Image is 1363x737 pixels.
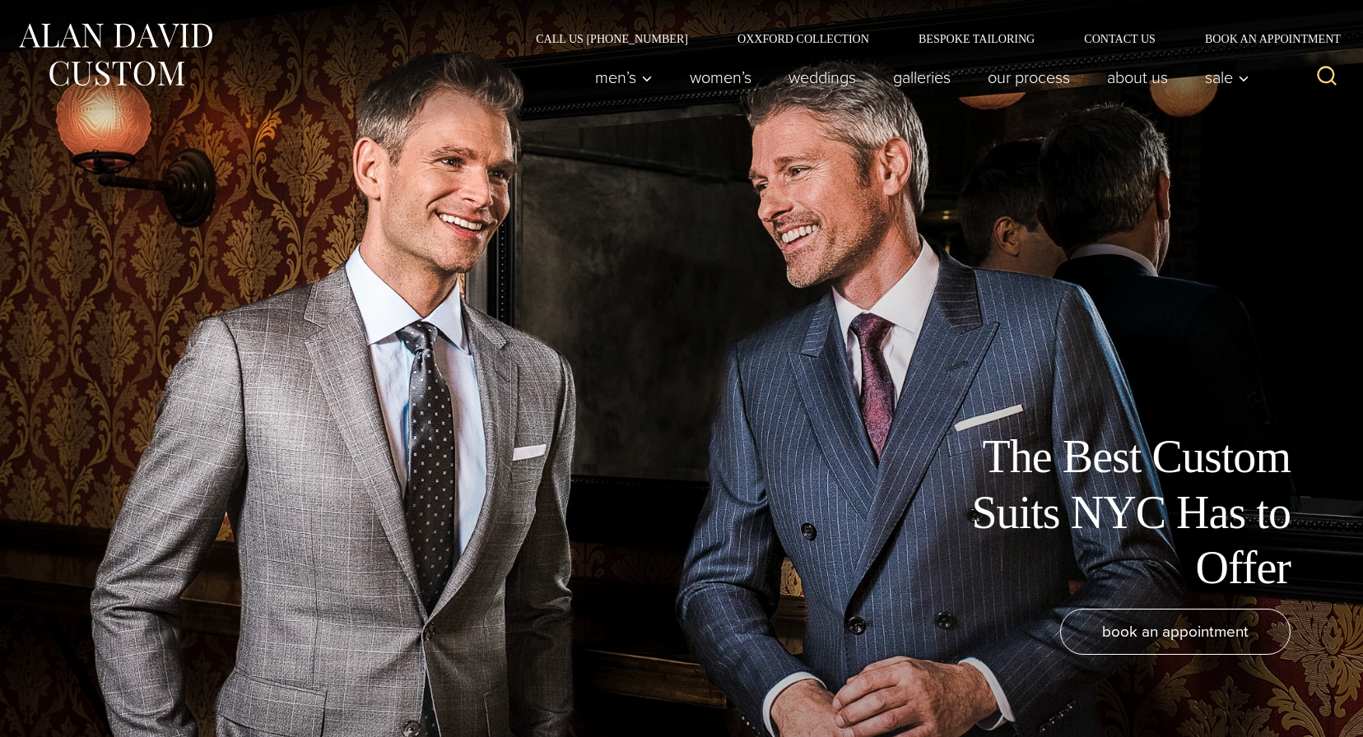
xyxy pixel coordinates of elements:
[770,61,875,94] a: weddings
[577,61,1258,94] nav: Primary Navigation
[1060,609,1291,655] a: book an appointment
[672,61,770,94] a: Women’s
[1205,69,1249,86] span: Sale
[1180,33,1347,44] a: Book an Appointment
[970,61,1089,94] a: Our Process
[1102,619,1249,643] span: book an appointment
[875,61,970,94] a: Galleries
[511,33,1347,44] nav: Secondary Navigation
[1307,58,1347,97] button: View Search Form
[920,429,1291,596] h1: The Best Custom Suits NYC Has to Offer
[595,69,653,86] span: Men’s
[1089,61,1187,94] a: About Us
[511,33,713,44] a: Call Us [PHONE_NUMBER]
[1059,33,1180,44] a: Contact Us
[713,33,894,44] a: Oxxford Collection
[16,18,214,91] img: Alan David Custom
[894,33,1059,44] a: Bespoke Tailoring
